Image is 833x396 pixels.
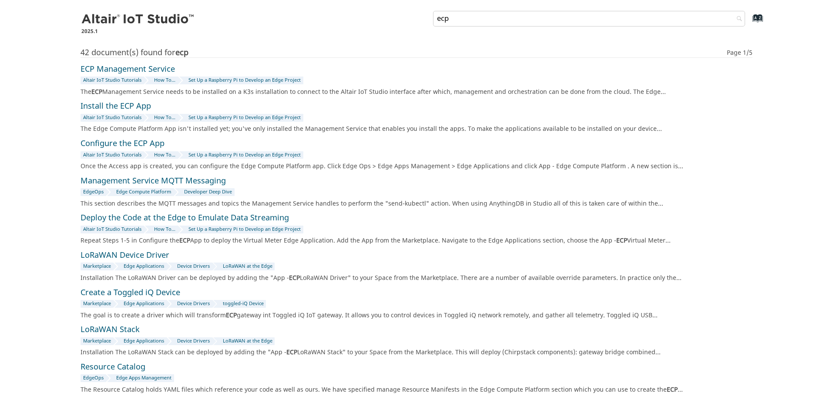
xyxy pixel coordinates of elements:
a: ECP Management Service [81,63,175,75]
a: Edge Apps Management [114,374,174,382]
button: Search [725,11,749,28]
a: Create a Toggled iQ Device [81,287,180,299]
a: Install the ECP App [81,100,151,112]
a: Edge Compute Platform [114,188,174,196]
a: Altair IoT Studio Tutorials [81,114,144,122]
a: How To... [152,151,178,159]
a: Management Service MQTT Messaging [81,175,226,187]
a: LoRaWAN at the Edge [220,337,275,345]
a: Device Drivers [175,300,212,308]
span: ECP [91,87,102,97]
span: ECP [179,236,190,245]
a: How To... [152,226,178,233]
span: ecp [175,47,188,59]
span: ECP [286,348,297,357]
p: 2025.1 [81,27,195,35]
a: Altair IoT Studio Tutorials [81,77,144,84]
a: Edge Applications [121,300,167,308]
a: Set Up a Raspberry Pi to Develop an Edge Project [186,151,303,159]
a: Marketplace [81,300,113,308]
a: LoRaWAN Device Driver [81,250,169,261]
a: EdgeOps [81,374,106,382]
a: LoRaWAN at the Edge [220,263,275,270]
a: Set Up a Raspberry Pi to Develop an Edge Project [186,77,303,84]
a: LoRaWAN Stack [81,324,140,336]
div: The Management Service needs to be installed on a K3s installation to connect to the Altair IoT S... [81,88,749,97]
a: Configure the ECP App [81,138,165,150]
a: Edge Applications [121,263,167,270]
a: Set Up a Raspberry Pi to Develop an Edge Project [186,226,303,233]
div: Repeat Steps 1-5 in Configure the App to deploy the Virtual Meter Edge Application. Add the App f... [81,236,749,245]
a: EdgeOps [81,188,106,196]
a: Go to index terms page [739,18,758,27]
a: Device Drivers [175,263,212,270]
a: How To... [152,114,178,122]
a: Device Drivers [175,337,212,345]
div: This section describes the MQTT messages and topics the Management Service handles to perform the... [81,200,749,208]
span: ECP [667,385,678,394]
span: ECP [226,311,237,320]
a: Altair IoT Studio Tutorials [81,151,144,159]
a: Deploy the Code at the Edge to Emulate Data Streaming [81,212,289,224]
a: Resource Catalog [81,361,145,373]
span: ECP [616,236,627,245]
div: The goal is to create a driver which will transform gateway int Toggled iQ IoT gateway. It allows... [81,311,749,320]
div: Once the Access app is created, you can configure the Edge Compute Platform app. Click Edge Ops >... [81,162,749,171]
div: Page 1/5 [727,49,752,57]
img: Altair IoT Studio [81,13,195,27]
a: Edge Applications [121,337,167,345]
a: How To... [152,77,178,84]
div: 42 document(s) found for [81,49,727,57]
div: The Resource Catalog holds YAML files which reference your code as well as ours. We have specifie... [81,386,749,394]
a: Marketplace [81,337,113,345]
a: Set Up a Raspberry Pi to Develop an Edge Project [186,114,303,122]
a: Marketplace [81,263,113,270]
a: Developer Deep Dive [182,188,235,196]
input: Search query [433,11,746,27]
a: toggled-iQ Device [220,300,266,308]
div: Installation The LoRaWAN Stack can be deployed by adding the "App - LoRaWAN Stack" to your Space ... [81,348,749,357]
span: ECP [289,273,300,283]
a: Altair IoT Studio Tutorials [81,226,144,233]
div: Installation The LoRaWAN Driver can be deployed by adding the "App - LoRaWAN Driver" to your Spac... [81,274,749,283]
div: The Edge Compute Platform App isn't installed yet; you've only installed the Management Service t... [81,125,749,133]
